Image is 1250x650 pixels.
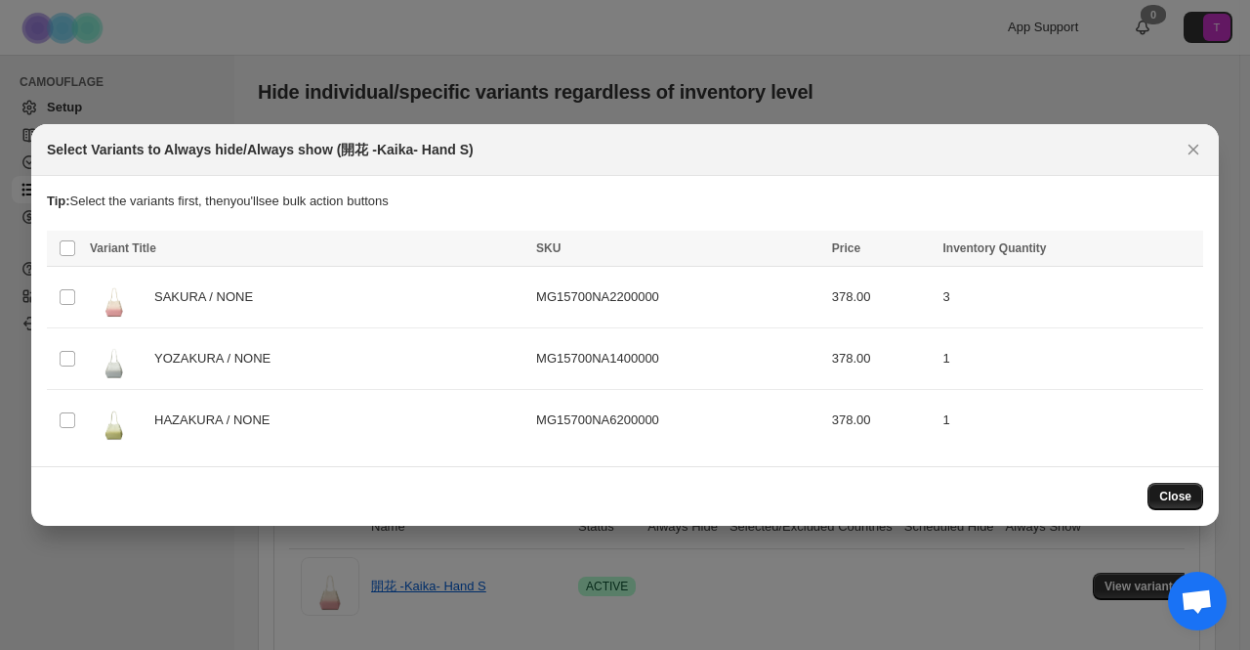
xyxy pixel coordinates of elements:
[1147,483,1203,510] button: Close
[90,241,156,255] span: Variant Title
[937,328,1204,390] td: 1
[90,273,139,322] img: MG15700_NA22_color_01.jpg
[832,241,860,255] span: Price
[47,192,1203,211] p: Select the variants first, then you'll see bulk action buttons
[1180,136,1207,163] button: Close
[47,194,70,208] strong: Tip:
[826,390,937,452] td: 378.00
[826,267,937,328] td: 378.00
[937,267,1204,328] td: 3
[1168,572,1227,630] div: チャットを開く
[90,334,139,383] img: MG15700_NA14_color_01.jpg
[154,349,281,368] span: YOZAKURA / NONE
[826,328,937,390] td: 378.00
[530,390,826,452] td: MG15700NA6200000
[536,241,561,255] span: SKU
[47,140,474,159] h2: Select Variants to Always hide/Always show (開花 -Kaika- Hand S)
[90,396,139,445] img: MG15700_NA62_color_01.jpg
[154,287,264,307] span: SAKURA / NONE
[530,328,826,390] td: MG15700NA1400000
[530,267,826,328] td: MG15700NA2200000
[943,241,1047,255] span: Inventory Quantity
[154,411,280,430] span: HAZAKURA / NONE
[937,390,1204,452] td: 1
[1159,489,1191,504] span: Close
